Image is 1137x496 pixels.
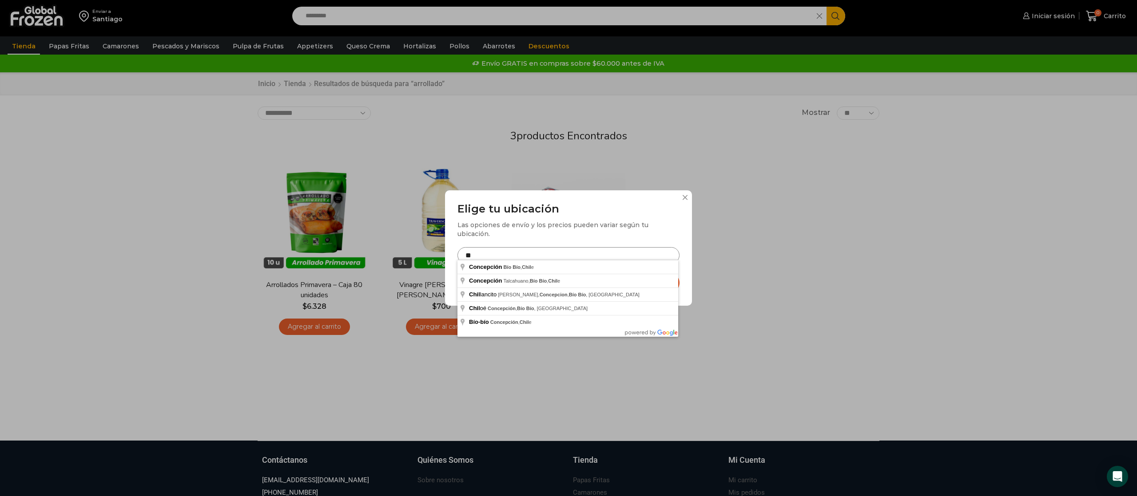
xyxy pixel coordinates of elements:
span: Chil [469,305,480,311]
span: lancito [469,291,498,298]
span: , e [490,319,532,325]
div: Open Intercom Messenger [1107,466,1128,487]
span: Chil [469,291,480,298]
span: , , [GEOGRAPHIC_DATA] [488,306,588,311]
span: Concepción [488,306,516,311]
span: Chil [522,264,531,270]
span: Bío Bío [530,278,547,283]
span: Concepción [469,264,502,270]
span: Bío-bío [469,319,489,325]
span: oé [469,305,488,311]
span: Bío Bío [503,264,521,270]
span: Talcahuano, , e [503,278,560,283]
span: Bío Bío [517,306,534,311]
span: Concepción [469,277,502,284]
span: Chil [548,278,557,283]
span: Concepcion [540,292,568,297]
span: Chil [520,319,529,325]
span: [PERSON_NAME], , , [GEOGRAPHIC_DATA] [498,292,640,297]
h3: Elige tu ubicación [457,203,680,216]
span: , e [503,264,533,270]
div: Las opciones de envío y los precios pueden variar según tu ubicación. [457,220,680,238]
span: Bío Bío [569,292,586,297]
span: Concepción [490,319,518,325]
